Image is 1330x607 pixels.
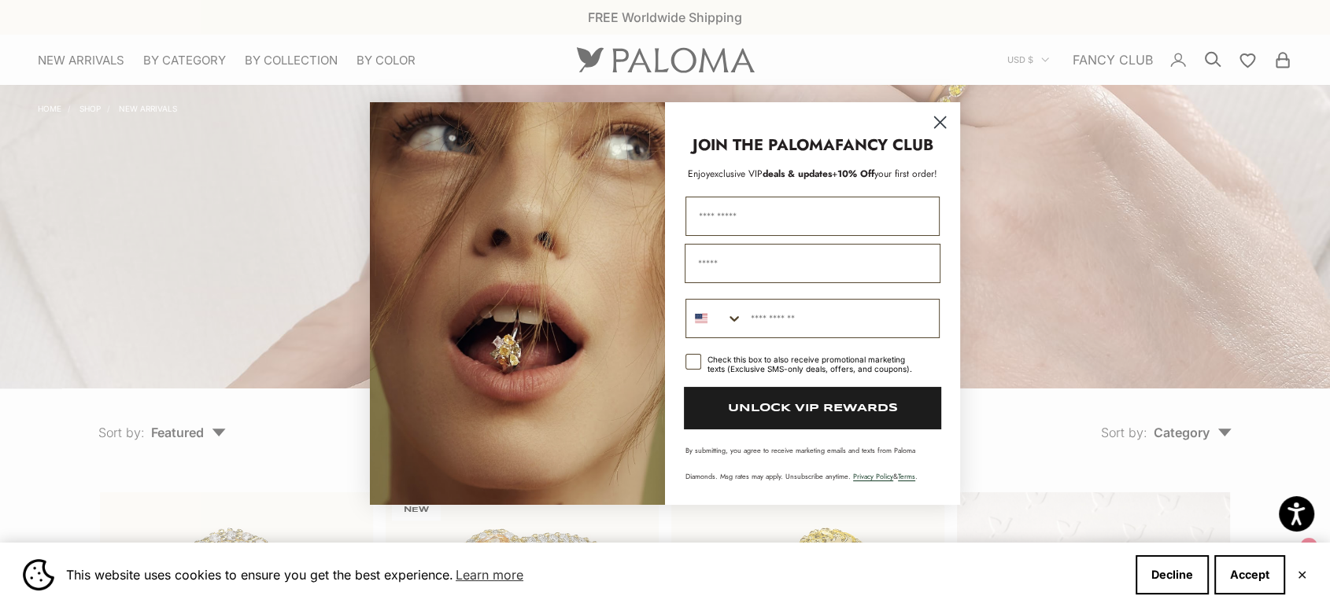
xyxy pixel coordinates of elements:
[710,167,763,181] span: exclusive VIP
[688,167,710,181] span: Enjoy
[853,471,893,481] a: Privacy Policy
[1136,555,1209,594] button: Decline
[743,300,939,337] input: Phone Number
[684,387,941,429] button: UNLOCK VIP REWARDS
[685,244,940,283] input: Email
[710,167,832,181] span: deals & updates
[685,445,940,481] p: By submitting, you agree to receive marketing emails and texts from Paloma Diamonds. Msg rates ma...
[23,559,54,590] img: Cookie banner
[453,563,526,587] a: Learn more
[926,109,954,136] button: Close dialog
[1214,555,1285,594] button: Accept
[693,134,835,156] strong: JOIN THE PALOMA
[66,563,1123,587] span: This website uses cookies to ensure you get the best experience.
[695,312,707,325] img: United States
[1297,570,1307,579] button: Close
[835,134,933,156] strong: FANCY CLUB
[686,300,743,337] button: Search Countries
[837,167,874,181] span: 10% Off
[853,471,918,481] span: & .
[832,167,937,181] span: + your first order!
[370,102,665,505] img: Loading...
[707,355,921,373] div: Check this box to also receive promotional marketing texts (Exclusive SMS-only deals, offers, and...
[685,197,940,236] input: First Name
[898,471,915,481] a: Terms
